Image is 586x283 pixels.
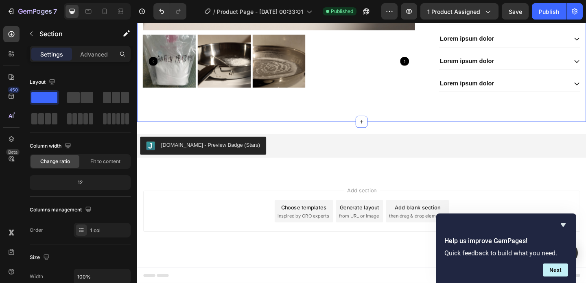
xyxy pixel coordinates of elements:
[39,29,106,39] p: Section
[558,220,568,230] button: Hide survey
[543,263,568,276] button: Next question
[30,273,43,280] div: Width
[53,7,57,16] p: 7
[157,196,206,205] div: Choose templates
[444,220,568,276] div: Help us improve GemPages!
[3,124,140,144] button: Judge.me - Preview Badge (Stars)
[30,141,73,152] div: Column width
[90,158,120,165] span: Fit to content
[539,7,559,16] div: Publish
[137,23,586,283] iframe: Design area
[331,8,353,15] span: Published
[420,3,499,20] button: 1 product assigned
[509,8,522,15] span: Save
[40,50,63,59] p: Settings
[26,129,134,137] div: [DOMAIN_NAME] - Preview Badge (Stars)
[30,252,51,263] div: Size
[31,177,129,188] div: 12
[213,7,215,16] span: /
[153,3,186,20] div: Undo/Redo
[532,3,566,20] button: Publish
[274,207,335,214] span: then drag & drop elements
[444,249,568,257] p: Quick feedback to build what you need.
[286,37,296,47] button: Carousel Next Arrow
[444,236,568,246] h2: Help us improve GemPages!
[153,207,208,214] span: inspired by CRO experts
[40,158,70,165] span: Change ratio
[502,3,529,20] button: Save
[329,13,388,22] p: Lorem ipsum dolor
[427,7,480,16] span: 1 product assigned
[10,129,20,139] img: Judgeme.png
[221,196,263,205] div: Generate layout
[219,207,263,214] span: from URL or image
[80,50,108,59] p: Advanced
[329,62,388,70] p: Lorem ipsum dolor
[6,149,20,155] div: Beta
[8,87,20,93] div: 450
[30,226,43,234] div: Order
[30,77,57,88] div: Layout
[217,7,303,16] span: Product Page - [DATE] 00:33:01
[280,196,330,205] div: Add blank section
[90,227,129,234] div: 1 col
[225,178,264,187] span: Add section
[329,38,388,46] p: Lorem ipsum dolor
[30,205,93,216] div: Columns management
[3,3,61,20] button: 7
